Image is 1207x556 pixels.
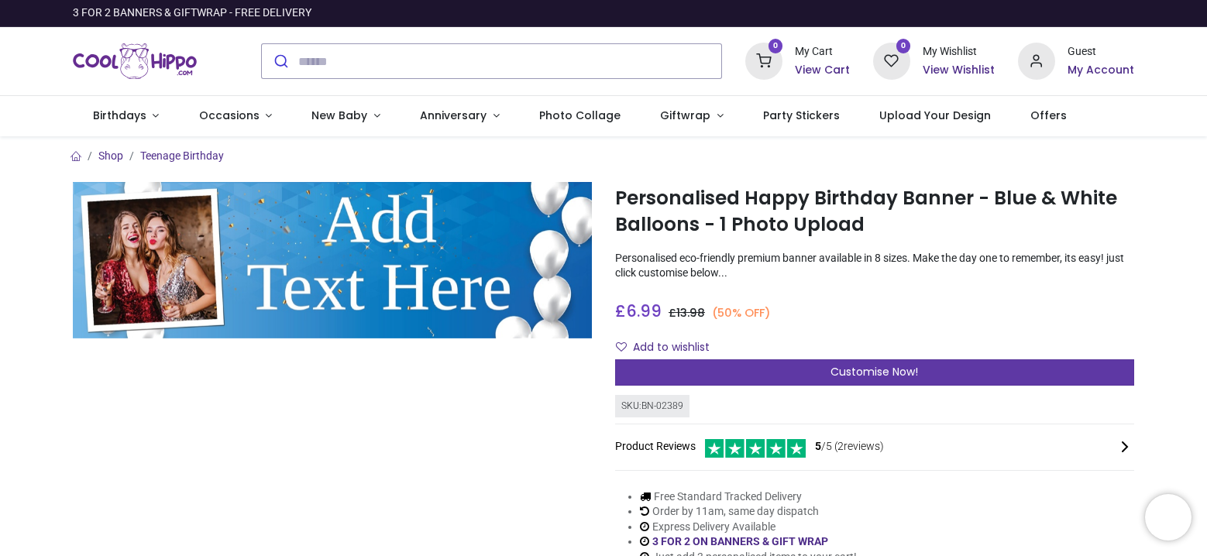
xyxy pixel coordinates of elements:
[815,439,884,455] span: /5 ( 2 reviews)
[763,108,840,123] span: Party Stickers
[923,63,995,78] a: View Wishlist
[879,108,991,123] span: Upload Your Design
[73,39,197,83] img: Cool Hippo
[199,108,260,123] span: Occasions
[1030,108,1067,123] span: Offers
[652,535,828,547] a: 3 FOR 2 ON BANNERS & GIFT WRAP
[140,149,224,162] a: Teenage Birthday
[616,341,627,352] i: Add to wishlist
[73,182,592,338] img: Personalised Happy Birthday Banner - Blue & White Balloons - 1 Photo Upload
[640,96,743,136] a: Giftwrap
[626,300,662,322] span: 6.99
[896,39,911,53] sup: 0
[400,96,519,136] a: Anniversary
[1068,44,1134,60] div: Guest
[73,96,179,136] a: Birthdays
[795,63,850,78] a: View Cart
[539,108,621,123] span: Photo Collage
[292,96,401,136] a: New Baby
[769,39,783,53] sup: 0
[640,520,857,535] li: Express Delivery Available
[830,364,918,379] span: Customise Now!
[640,504,857,520] li: Order by 11am, same day dispatch
[795,44,850,60] div: My Cart
[179,96,292,136] a: Occasions
[615,437,1134,458] div: Product Reviews
[815,440,821,452] span: 5
[73,5,311,21] div: 3 FOR 2 BANNERS & GIFTWRAP - FREE DELIVERY
[712,305,771,321] small: (50% OFF)
[93,108,146,123] span: Birthdays
[615,300,662,322] span: £
[262,44,298,78] button: Submit
[923,44,995,60] div: My Wishlist
[1068,63,1134,78] a: My Account
[420,108,487,123] span: Anniversary
[669,305,705,321] span: £
[615,335,723,361] button: Add to wishlistAdd to wishlist
[640,489,857,505] li: Free Standard Tracked Delivery
[615,185,1134,239] h1: Personalised Happy Birthday Banner - Blue & White Balloons - 1 Photo Upload
[660,108,710,123] span: Giftwrap
[1145,494,1192,541] iframe: Brevo live chat
[809,5,1134,21] iframe: Customer reviews powered by Trustpilot
[98,149,123,162] a: Shop
[615,395,689,417] div: SKU: BN-02389
[311,108,367,123] span: New Baby
[73,39,197,83] a: Logo of Cool Hippo
[745,54,782,67] a: 0
[615,251,1134,281] p: Personalised eco-friendly premium banner available in 8 sizes. Make the day one to remember, its ...
[873,54,910,67] a: 0
[676,305,705,321] span: 13.98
